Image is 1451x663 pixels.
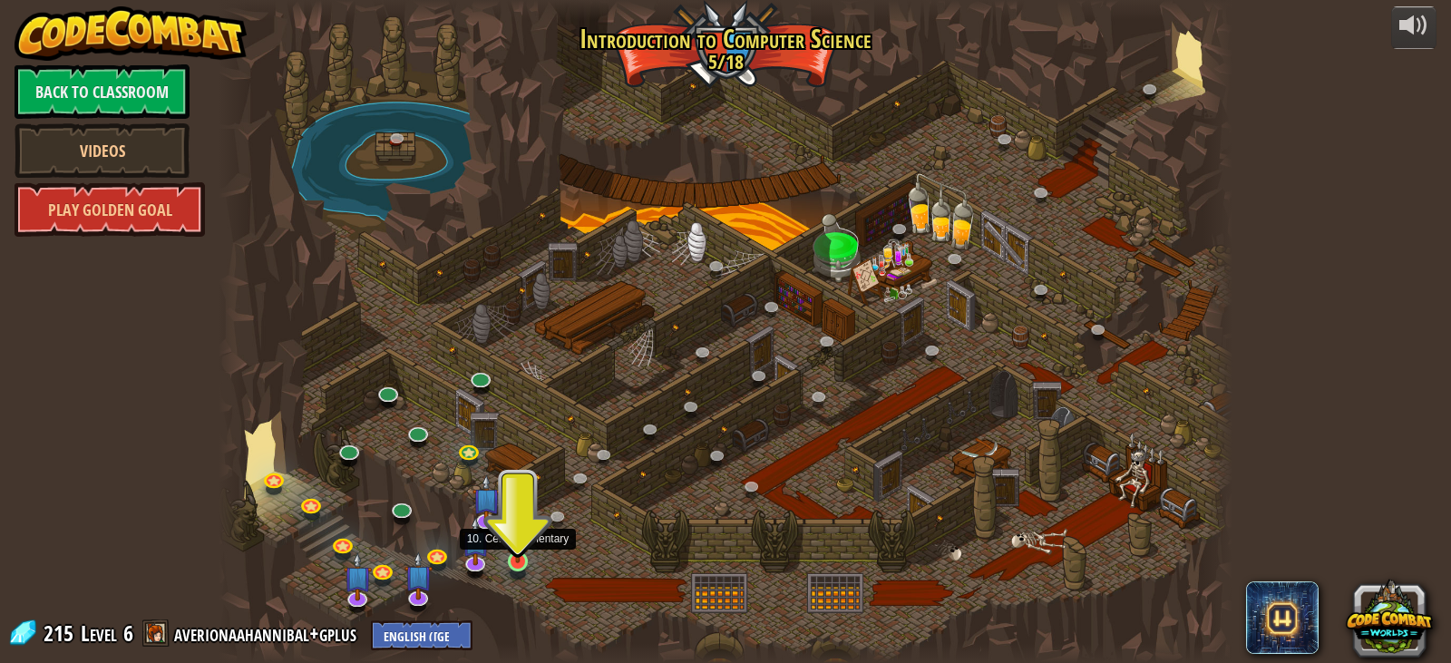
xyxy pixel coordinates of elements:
a: Videos [15,123,190,178]
span: 215 [44,619,79,648]
a: averionaahannibal+gplus [174,619,362,648]
img: level-banner-unstarted.png [505,505,531,563]
img: level-banner-unstarted-subscriber.png [462,517,490,566]
img: level-banner-unstarted-subscriber.png [404,551,433,600]
a: Play Golden Goal [15,182,205,237]
span: 6 [123,619,133,648]
img: level-banner-unstarted-subscriber.png [472,475,501,524]
span: Level [81,619,117,648]
a: Back to Classroom [15,64,190,119]
img: level-banner-unstarted-subscriber.png [343,552,371,601]
button: Adjust volume [1391,6,1436,49]
img: CodeCombat - Learn how to code by playing a game [15,6,247,61]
